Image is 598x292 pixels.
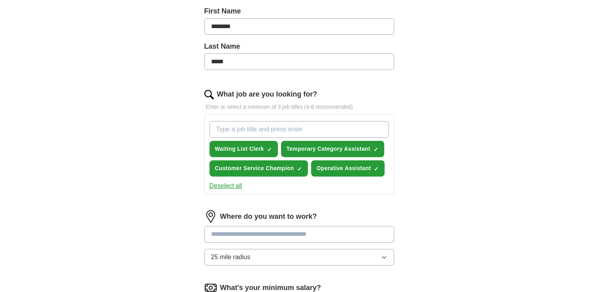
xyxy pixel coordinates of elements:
label: What job are you looking for? [217,89,317,100]
span: Operative Assistant [317,164,371,173]
span: ✓ [297,166,302,172]
span: Customer Service Champion [215,164,294,173]
img: location.png [204,210,217,223]
span: ✓ [267,146,272,153]
label: First Name [204,6,394,17]
button: Customer Service Champion✓ [209,160,308,176]
span: ✓ [374,146,378,153]
button: Deselect all [209,181,242,191]
img: search.png [204,90,214,99]
button: Temporary Category Assistant✓ [281,141,384,157]
button: Waiting List Clerk✓ [209,141,278,157]
span: 25 mile radius [211,252,251,262]
button: Operative Assistant✓ [311,160,385,176]
label: Last Name [204,41,394,52]
p: Enter or select a minimum of 3 job titles (4-8 recommended) [204,103,394,111]
input: Type a job title and press enter [209,121,389,138]
button: 25 mile radius [204,249,394,265]
label: Where do you want to work? [220,211,317,222]
span: ✓ [374,166,379,172]
span: Waiting List Clerk [215,145,264,153]
span: Temporary Category Assistant [287,145,370,153]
